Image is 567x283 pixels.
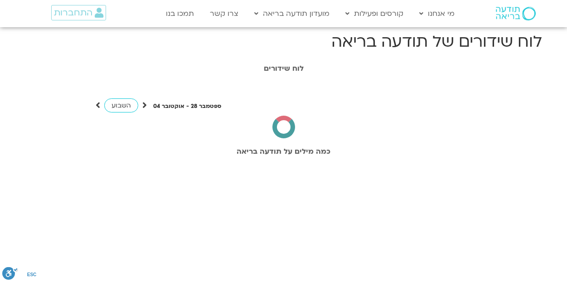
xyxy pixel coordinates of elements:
[30,64,538,73] h1: לוח שידורים
[25,31,542,53] h1: לוח שידורים של תודעה בריאה
[496,7,536,20] img: תודעה בריאה
[153,102,221,111] p: ספטמבר 28 - אוקטובר 04
[30,147,538,156] h2: כמה מילים על תודעה בריאה
[161,5,199,22] a: תמכו בנו
[104,98,138,112] a: השבוע
[250,5,334,22] a: מועדון תודעה בריאה
[205,5,243,22] a: צרו קשר
[415,5,459,22] a: מי אנחנו
[111,101,131,110] span: השבוע
[341,5,408,22] a: קורסים ופעילות
[51,5,106,20] a: התחברות
[54,8,92,18] span: התחברות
